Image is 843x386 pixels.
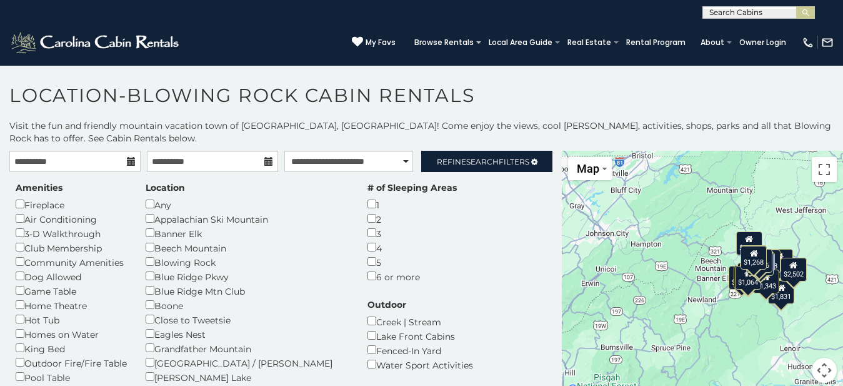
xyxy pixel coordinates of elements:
div: Game Table [16,283,127,298]
div: Community Amenities [16,255,127,269]
div: Appalachian Ski Mountain [146,211,349,226]
div: 3 [367,226,457,240]
div: [GEOGRAPHIC_DATA] / [PERSON_NAME] [146,355,349,370]
div: Beech Mountain [146,240,349,255]
label: # of Sleeping Areas [367,181,457,194]
div: $2,502 [781,258,807,282]
img: mail-regular-white.png [821,36,834,49]
img: phone-regular-white.png [802,36,814,49]
a: Owner Login [733,34,792,51]
div: Banner Elk [146,226,349,240]
div: $1,268 [741,245,767,269]
div: Outdoor Fire/Fire Table [16,355,127,370]
div: $1,276 [747,249,773,273]
span: Refine Filters [437,157,529,166]
a: Rental Program [620,34,692,51]
div: 6 or more [367,269,457,283]
a: Local Area Guide [482,34,559,51]
div: Hot Tub [16,312,127,327]
a: About [694,34,731,51]
div: Pool Table [16,370,127,384]
div: $1,902 [736,231,762,255]
div: Eagles Nest [146,327,349,341]
div: $1,360 [741,245,767,269]
div: Boone [146,298,349,312]
label: Outdoor [367,298,406,311]
div: [PERSON_NAME] Lake [146,370,349,384]
span: My Favs [366,37,396,48]
div: Blue Ridge Mtn Club [146,283,349,298]
div: $2,072 [729,265,755,289]
div: Blowing Rock [146,255,349,269]
a: Browse Rentals [408,34,480,51]
div: Lake Front Cabins [367,328,473,343]
div: $1,165 [734,265,760,288]
div: Water Sport Activities [367,357,473,372]
div: Any [146,197,349,211]
button: Change map style [568,157,612,180]
div: $1,343 [753,269,779,293]
div: Air Conditioning [16,211,127,226]
div: Club Membership [16,240,127,255]
div: $1,831 [769,280,795,303]
div: Blue Ridge Pkwy [146,269,349,283]
div: Creek | Stream [367,314,473,328]
div: 4 [367,240,457,255]
div: $1,064 [735,266,761,290]
div: $1,182 [747,251,774,275]
span: Map [577,162,599,175]
div: 3-D Walkthrough [16,226,127,240]
div: 5 [367,255,457,269]
div: Grandfather Mountain [146,341,349,355]
div: Fireplace [16,197,127,211]
div: Homes on Water [16,327,127,341]
a: My Favs [352,36,396,49]
div: 2 [367,211,457,226]
div: King Bed [16,341,127,355]
div: 1 [367,197,457,211]
div: Close to Tweetsie [146,312,349,327]
img: White-1-2.png [9,30,182,55]
div: Dog Allowed [16,269,127,283]
div: Fenced-In Yard [367,343,473,357]
a: Real Estate [561,34,617,51]
button: Toggle fullscreen view [812,157,837,182]
div: Home Theatre [16,298,127,312]
label: Amenities [16,181,62,194]
a: RefineSearchFilters [421,151,552,172]
button: Map camera controls [812,358,837,383]
span: Search [466,157,499,166]
label: Location [146,181,185,194]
